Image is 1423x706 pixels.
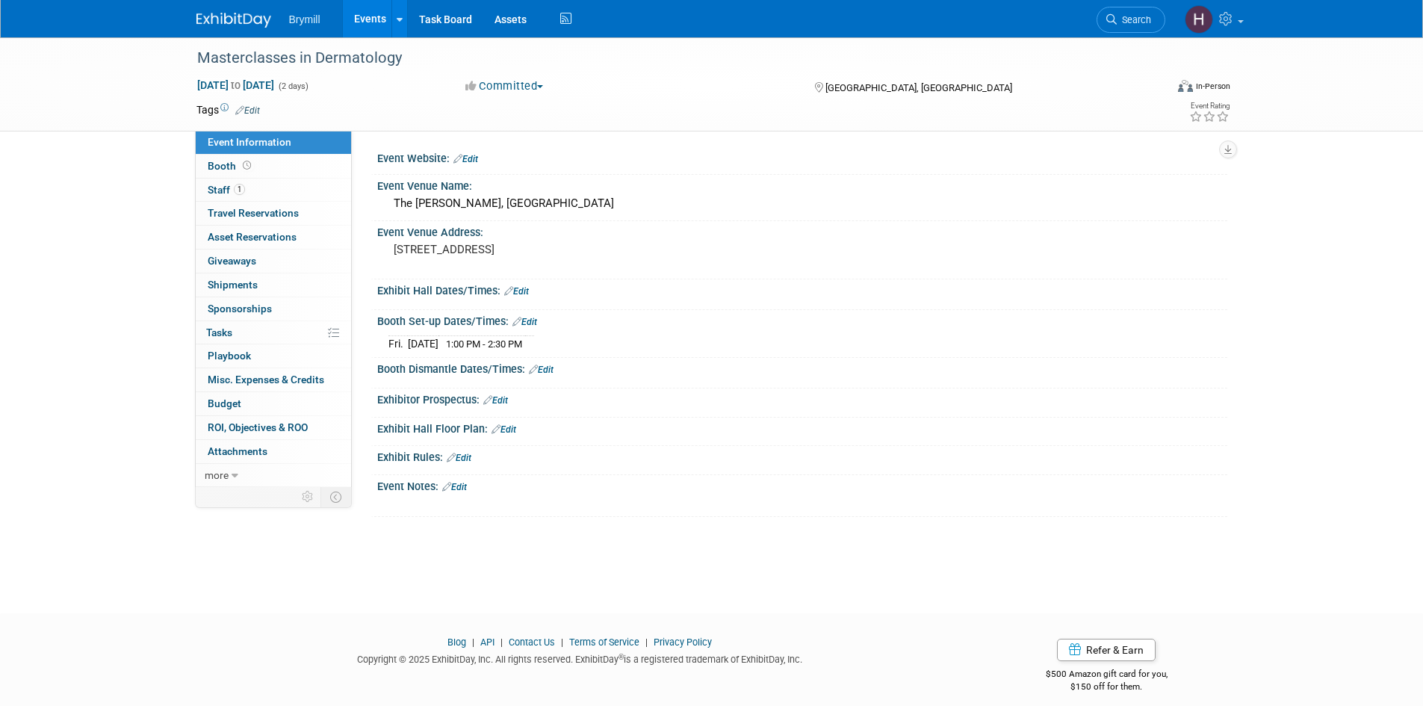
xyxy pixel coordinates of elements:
[295,487,321,507] td: Personalize Event Tab Strip
[196,273,351,297] a: Shipments
[512,317,537,327] a: Edit
[196,297,351,321] a: Sponsorships
[509,637,555,648] a: Contact Us
[377,147,1227,167] div: Event Website:
[196,179,351,202] a: Staff1
[196,440,351,463] a: Attachments
[388,192,1216,215] div: The [PERSON_NAME], [GEOGRAPHIC_DATA]
[377,310,1227,329] div: Booth Set-up Dates/Times:
[377,175,1227,193] div: Event Venue Name:
[453,154,478,164] a: Edit
[208,184,245,196] span: Staff
[408,335,438,351] td: [DATE]
[492,424,516,435] a: Edit
[208,279,258,291] span: Shipments
[206,326,232,338] span: Tasks
[1185,5,1213,34] img: Hobey Bryne
[196,250,351,273] a: Giveaways
[377,221,1227,240] div: Event Venue Address:
[196,102,260,117] td: Tags
[277,81,309,91] span: (2 days)
[208,397,241,409] span: Budget
[377,418,1227,437] div: Exhibit Hall Floor Plan:
[208,374,324,385] span: Misc. Expenses & Credits
[483,395,508,406] a: Edit
[377,388,1227,408] div: Exhibitor Prospectus:
[196,649,964,666] div: Copyright © 2025 ExhibitDay, Inc. All rights reserved. ExhibitDay is a registered trademark of Ex...
[394,243,715,256] pre: [STREET_ADDRESS]
[1189,102,1230,110] div: Event Rating
[208,136,291,148] span: Event Information
[497,637,506,648] span: |
[619,653,624,661] sup: ®
[196,321,351,344] a: Tasks
[377,358,1227,377] div: Booth Dismantle Dates/Times:
[196,202,351,225] a: Travel Reservations
[557,637,567,648] span: |
[1117,14,1151,25] span: Search
[196,416,351,439] a: ROI, Objectives & ROO
[240,160,254,171] span: Booth not reserved yet
[1195,81,1230,92] div: In-Person
[986,658,1227,693] div: $500 Amazon gift card for you,
[196,155,351,178] a: Booth
[196,464,351,487] a: more
[320,487,351,507] td: Toggle Event Tabs
[529,365,554,375] a: Edit
[196,13,271,28] img: ExhibitDay
[447,453,471,463] a: Edit
[205,469,229,481] span: more
[642,637,651,648] span: |
[460,78,549,94] button: Committed
[377,446,1227,465] div: Exhibit Rules:
[235,105,260,116] a: Edit
[377,279,1227,299] div: Exhibit Hall Dates/Times:
[986,681,1227,693] div: $150 off for them.
[1057,639,1156,661] a: Refer & Earn
[480,637,495,648] a: API
[1178,80,1193,92] img: Format-Inperson.png
[229,79,243,91] span: to
[1097,7,1165,33] a: Search
[208,303,272,315] span: Sponsorships
[196,392,351,415] a: Budget
[377,475,1227,495] div: Event Notes:
[569,637,639,648] a: Terms of Service
[447,637,466,648] a: Blog
[208,160,254,172] span: Booth
[196,131,351,154] a: Event Information
[825,82,1012,93] span: [GEOGRAPHIC_DATA], [GEOGRAPHIC_DATA]
[196,344,351,368] a: Playbook
[388,335,408,351] td: Fri.
[208,231,297,243] span: Asset Reservations
[192,45,1143,72] div: Masterclasses in Dermatology
[196,226,351,249] a: Asset Reservations
[208,350,251,362] span: Playbook
[196,78,275,92] span: [DATE] [DATE]
[446,338,522,350] span: 1:00 PM - 2:30 PM
[208,421,308,433] span: ROI, Objectives & ROO
[208,207,299,219] span: Travel Reservations
[468,637,478,648] span: |
[208,445,267,457] span: Attachments
[196,368,351,391] a: Misc. Expenses & Credits
[234,184,245,195] span: 1
[654,637,712,648] a: Privacy Policy
[504,286,529,297] a: Edit
[1077,78,1231,100] div: Event Format
[289,13,320,25] span: Brymill
[208,255,256,267] span: Giveaways
[442,482,467,492] a: Edit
